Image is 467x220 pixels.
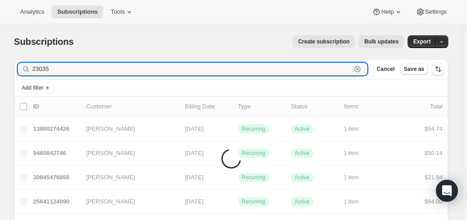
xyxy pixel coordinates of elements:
span: Export [413,38,430,45]
button: Analytics [15,5,50,18]
button: Save as [400,64,428,75]
button: Tools [105,5,139,18]
button: Sort the results [432,63,445,75]
span: Settings [425,8,447,16]
button: Settings [410,5,452,18]
span: Add filter [22,84,43,91]
span: Create subscription [298,38,350,45]
button: Help [366,5,408,18]
span: Tools [111,8,125,16]
input: Filter subscribers [32,63,351,75]
button: Add filter [18,82,54,93]
span: Bulk updates [364,38,398,45]
span: Subscriptions [14,37,74,47]
button: Subscriptions [52,5,103,18]
span: Analytics [20,8,44,16]
span: Subscriptions [57,8,98,16]
div: Open Intercom Messenger [436,180,458,202]
button: Clear [353,64,362,74]
button: Bulk updates [359,35,404,48]
span: Cancel [377,65,394,73]
button: Cancel [373,64,398,75]
button: Export [408,35,436,48]
button: Create subscription [292,35,355,48]
span: Help [381,8,393,16]
span: Save as [404,65,425,73]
